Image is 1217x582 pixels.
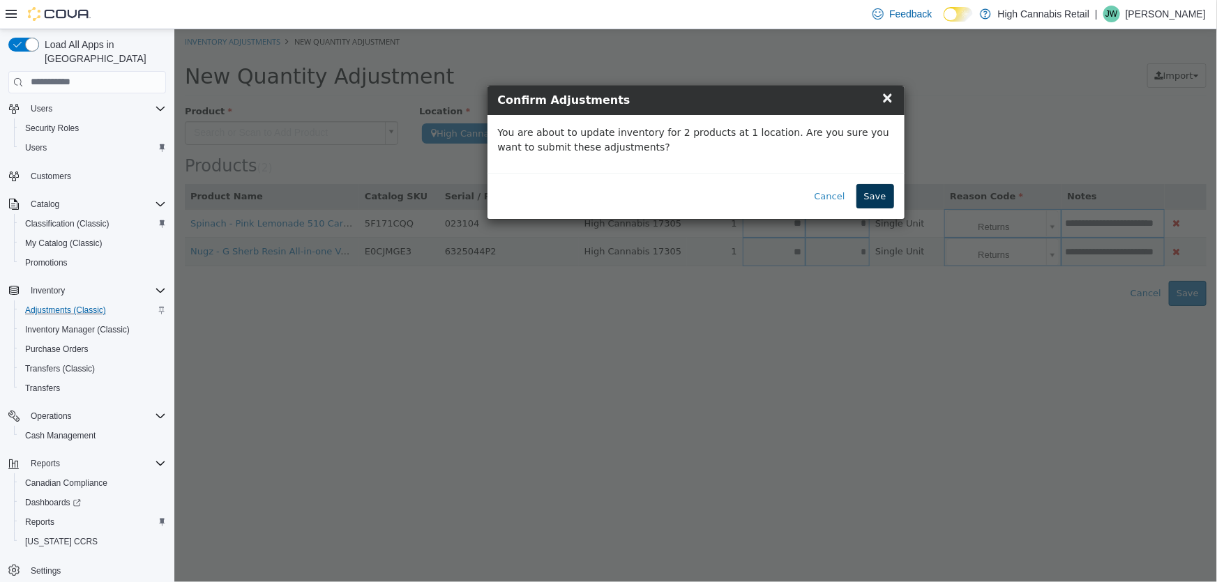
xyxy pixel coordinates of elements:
[1095,6,1098,22] p: |
[25,305,106,316] span: Adjustments (Classic)
[20,494,166,511] span: Dashboards
[20,321,166,338] span: Inventory Manager (Classic)
[25,455,166,472] span: Reports
[31,171,71,182] span: Customers
[324,96,720,125] p: You are about to update inventory for 2 products at 1 location. Are you sure you want to submit t...
[20,139,166,156] span: Users
[25,282,70,299] button: Inventory
[25,344,89,355] span: Purchase Orders
[20,514,60,530] a: Reports
[25,167,166,185] span: Customers
[25,497,81,508] span: Dashboards
[3,454,172,473] button: Reports
[1103,6,1120,22] div: Julie Wood
[31,458,60,469] span: Reports
[14,426,172,445] button: Cash Management
[14,378,172,398] button: Transfers
[20,360,166,377] span: Transfers (Classic)
[14,118,172,138] button: Security Roles
[20,380,166,397] span: Transfers
[25,455,66,472] button: Reports
[3,406,172,426] button: Operations
[25,477,107,489] span: Canadian Compliance
[25,218,109,229] span: Classification (Classic)
[25,196,65,213] button: Catalog
[20,475,166,491] span: Canadian Compliance
[3,194,172,214] button: Catalog
[25,430,96,441] span: Cash Management
[14,493,172,512] a: Dashboards
[20,514,166,530] span: Reports
[25,408,166,424] span: Operations
[944,7,973,22] input: Dark Mode
[20,302,166,319] span: Adjustments (Classic)
[20,427,101,444] a: Cash Management
[25,100,58,117] button: Users
[14,532,172,551] button: [US_STATE] CCRS
[20,139,52,156] a: Users
[25,168,77,185] a: Customers
[25,324,130,335] span: Inventory Manager (Classic)
[889,7,932,21] span: Feedback
[633,155,679,180] button: Cancel
[20,533,103,550] a: [US_STATE] CCRS
[14,214,172,233] button: Classification (Classic)
[25,363,95,374] span: Transfers (Classic)
[14,339,172,359] button: Purchase Orders
[682,155,720,180] button: Save
[20,380,66,397] a: Transfers
[3,166,172,186] button: Customers
[20,254,73,271] a: Promotions
[31,285,65,296] span: Inventory
[14,320,172,339] button: Inventory Manager (Classic)
[20,120,166,137] span: Security Roles
[31,565,61,576] span: Settings
[25,257,68,268] span: Promotions
[20,475,113,491] a: Canadian Compliance
[25,282,166,299] span: Inventory
[20,321,135,338] a: Inventory Manager (Classic)
[25,562,66,579] a: Settings
[20,341,166,358] span: Purchase Orders
[25,142,47,153] span: Users
[39,38,166,66] span: Load All Apps in [GEOGRAPHIC_DATA]
[707,60,720,77] span: ×
[14,138,172,158] button: Users
[14,512,172,532] button: Reports
[14,300,172,320] button: Adjustments (Classic)
[20,215,166,232] span: Classification (Classic)
[25,536,98,547] span: [US_STATE] CCRS
[14,253,172,273] button: Promotions
[25,516,54,528] span: Reports
[1105,6,1117,22] span: JW
[324,63,720,79] h4: Confirm Adjustments
[20,215,115,232] a: Classification (Classic)
[31,199,59,210] span: Catalog
[25,238,103,249] span: My Catalog (Classic)
[3,560,172,580] button: Settings
[20,235,108,252] a: My Catalog (Classic)
[25,383,60,394] span: Transfers
[20,341,94,358] a: Purchase Orders
[25,123,79,134] span: Security Roles
[25,196,166,213] span: Catalog
[3,281,172,300] button: Inventory
[20,235,166,252] span: My Catalog (Classic)
[20,533,166,550] span: Washington CCRS
[25,100,166,117] span: Users
[3,99,172,118] button: Users
[20,427,166,444] span: Cash Management
[998,6,1090,22] p: High Cannabis Retail
[20,360,100,377] a: Transfers (Classic)
[14,233,172,253] button: My Catalog (Classic)
[31,103,52,114] span: Users
[20,494,86,511] a: Dashboards
[25,561,166,579] span: Settings
[31,411,72,422] span: Operations
[28,7,91,21] img: Cova
[14,473,172,493] button: Canadian Compliance
[14,359,172,378] button: Transfers (Classic)
[20,120,84,137] a: Security Roles
[1126,6,1206,22] p: [PERSON_NAME]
